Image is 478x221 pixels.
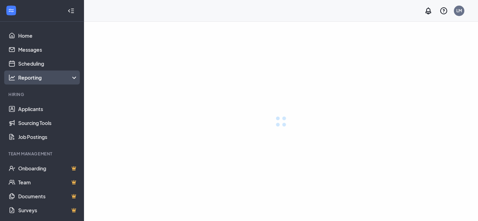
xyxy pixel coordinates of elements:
[18,102,78,116] a: Applicants
[440,7,448,15] svg: QuestionInfo
[18,74,78,81] div: Reporting
[456,8,462,14] div: LM
[8,74,15,81] svg: Analysis
[18,161,78,175] a: OnboardingCrown
[8,91,77,97] div: Hiring
[18,203,78,217] a: SurveysCrown
[18,43,78,57] a: Messages
[8,7,15,14] svg: WorkstreamLogo
[18,175,78,189] a: TeamCrown
[18,57,78,71] a: Scheduling
[18,189,78,203] a: DocumentsCrown
[8,151,77,157] div: Team Management
[68,7,75,14] svg: Collapse
[424,7,433,15] svg: Notifications
[18,116,78,130] a: Sourcing Tools
[18,130,78,144] a: Job Postings
[18,29,78,43] a: Home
